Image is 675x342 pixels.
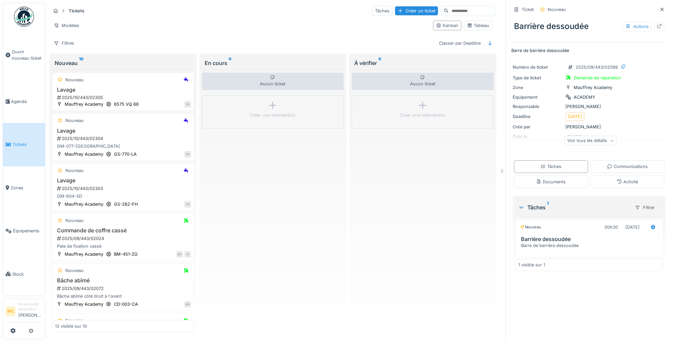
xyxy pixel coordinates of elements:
[518,262,545,268] div: 1 visible sur 1
[56,235,191,242] div: 2025/09/443/02024
[513,75,563,81] div: Type de ticket
[617,179,638,185] div: Activité
[521,236,660,242] h3: Barrière dessoudée
[65,117,84,124] div: Nouveau
[65,301,103,307] div: Mauffrey Academy
[55,177,191,184] h3: Lavage
[547,203,549,211] sup: 1
[55,87,191,93] h3: Lavage
[55,277,191,284] h3: Bâche abîmé
[540,163,561,170] div: Tâches
[513,103,666,110] div: [PERSON_NAME]
[65,201,103,207] div: Mauffrey Academy
[372,6,392,16] div: Tâches
[3,252,45,295] a: Stock
[114,251,138,257] div: BM-451-ZG
[12,141,42,148] span: Tickets
[65,251,103,257] div: Mauffrey Academy
[564,136,617,146] div: Voir tous les détails
[205,59,341,67] div: En cours
[55,243,191,249] div: Pate de fixation cassé
[521,242,660,249] div: Barre de barrière dessoudée
[568,113,582,120] div: [DATE]
[400,112,445,118] div: Créer une intervention
[14,7,34,27] img: Badge_color-CXgf-gQk.svg
[55,293,191,299] div: Bâche abîmé côté droit a l'avant
[18,302,42,321] li: [PERSON_NAME]
[66,8,87,14] strong: Tickets
[395,6,438,15] div: Créer un ticket
[632,203,658,212] div: Filtrer
[625,224,640,230] div: [DATE]
[65,77,84,83] div: Nouveau
[65,317,84,324] div: Nouveau
[114,101,139,107] div: 6575 VQ 88
[55,128,191,134] h3: Lavage
[12,271,42,277] span: Stock
[65,101,103,107] div: Mauffrey Academy
[378,59,381,67] sup: 0
[467,22,489,29] div: Tableau
[520,224,541,230] div: Nouveau
[56,94,191,101] div: 2025/10/443/02305
[6,302,42,323] a: MC Responsable demandeur[PERSON_NAME]
[622,22,652,31] div: Actions
[3,123,45,166] a: Tickets
[513,84,563,91] div: Zone
[3,209,45,252] a: Équipements
[605,224,618,230] div: 00h30
[536,179,566,185] div: Documents
[51,38,77,48] div: Filtres
[65,217,84,224] div: Nouveau
[3,166,45,209] a: Zones
[65,267,84,274] div: Nouveau
[114,301,138,307] div: CD-003-CA
[574,94,595,100] div: ACADEMY
[114,201,138,207] div: GS-282-FH
[184,151,191,158] div: YR
[513,94,563,100] div: Équipement
[184,301,191,308] div: MS
[65,151,103,157] div: Mauffrey Academy
[55,227,191,234] h3: Commande de coffre cassé
[352,73,494,90] div: Aucun ticket
[229,59,232,67] sup: 0
[65,167,84,174] div: Nouveau
[513,64,563,70] div: Numéro de ticket
[436,38,484,48] div: Classer par Deadline
[184,201,191,208] div: YR
[513,124,563,130] div: Créé par
[513,113,563,120] div: Deadline
[576,64,618,70] div: 2025/09/443/02086
[56,135,191,142] div: 2025/10/443/02304
[55,193,191,199] div: GM-604-SD
[184,101,191,108] div: YR
[11,98,42,105] span: Agenda
[518,203,629,211] div: Tâches
[511,18,667,35] div: Barrière dessoudée
[55,323,87,329] div: 13 visible sur 10
[250,112,295,118] div: Créer une intervention
[522,6,534,13] div: Ticket
[55,143,191,149] div: GM-077-[GEOGRAPHIC_DATA]
[12,49,42,61] span: Ouvrir nouveau ticket
[13,228,42,234] span: Équipements
[18,302,42,312] div: Responsable demandeur
[513,124,666,130] div: [PERSON_NAME]
[3,80,45,123] a: Agenda
[548,6,566,13] div: Nouveau
[79,59,84,67] sup: 10
[6,306,16,316] li: MC
[184,251,191,258] div: JF
[513,103,563,110] div: Responsable
[3,30,45,80] a: Ouvrir nouveau ticket
[607,163,648,170] div: Communications
[114,151,137,157] div: GS-770-LA
[56,185,191,192] div: 2025/10/443/02303
[574,84,612,91] div: Mauffrey Academy
[511,47,667,54] p: Barre de barrière dessoudée
[436,22,458,29] div: Kanban
[176,251,183,258] div: MC
[56,285,191,292] div: 2025/09/443/02072
[55,59,191,67] div: Nouveau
